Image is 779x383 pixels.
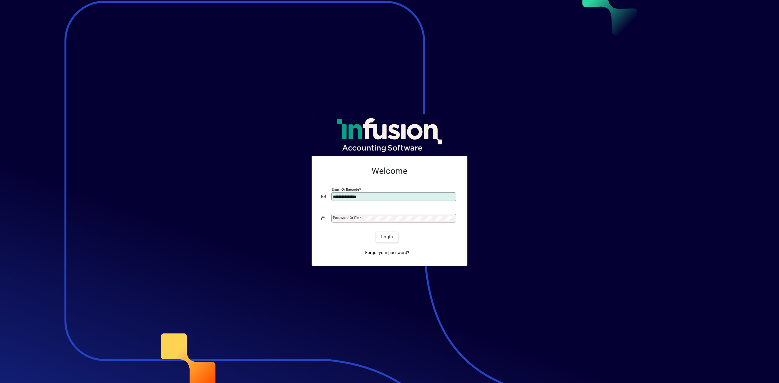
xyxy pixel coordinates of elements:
[332,187,359,191] mat-label: Email or Barcode
[363,247,412,258] a: Forgot your password?
[381,234,393,240] span: Login
[365,250,409,256] span: Forgot your password?
[333,216,359,220] mat-label: Password or Pin
[376,232,398,243] button: Login
[321,166,458,176] h2: Welcome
